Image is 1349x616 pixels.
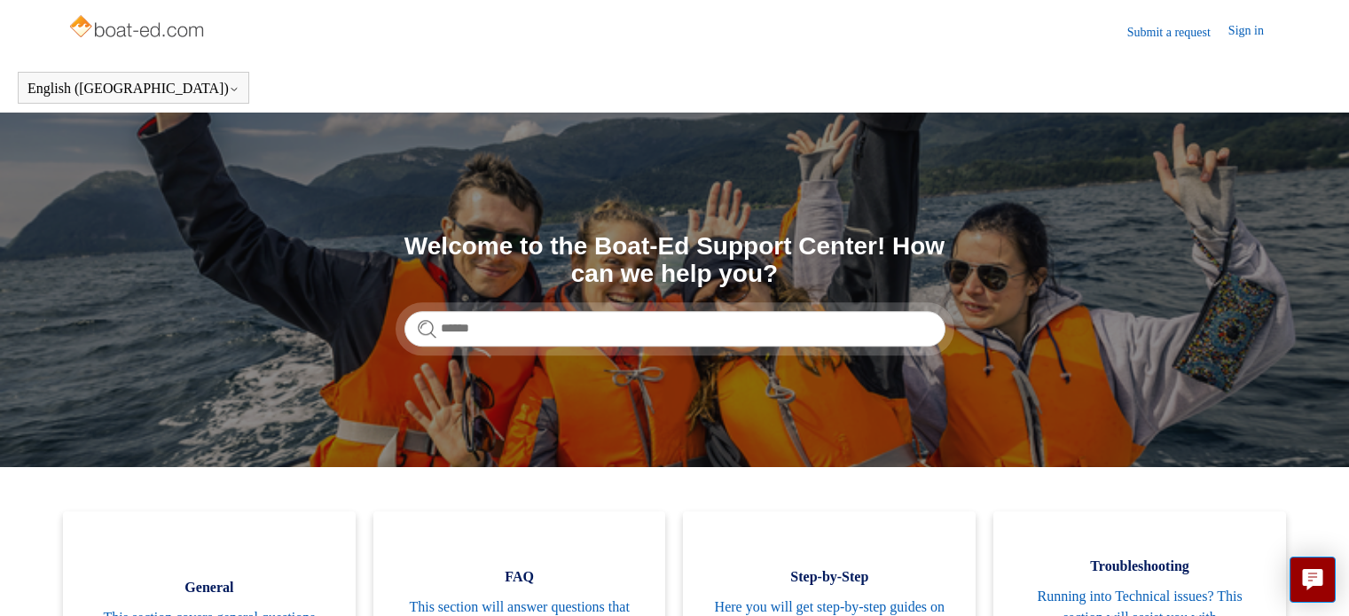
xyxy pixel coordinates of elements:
span: General [90,577,329,598]
button: English ([GEOGRAPHIC_DATA]) [27,81,239,97]
a: Sign in [1228,21,1282,43]
span: Step-by-Step [710,566,949,588]
button: Live chat [1290,557,1336,603]
span: FAQ [400,566,639,588]
img: Boat-Ed Help Center home page [67,11,208,46]
input: Search [404,311,945,347]
span: Troubleshooting [1020,556,1259,577]
h1: Welcome to the Boat-Ed Support Center! How can we help you? [404,233,945,288]
a: Submit a request [1127,23,1228,42]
